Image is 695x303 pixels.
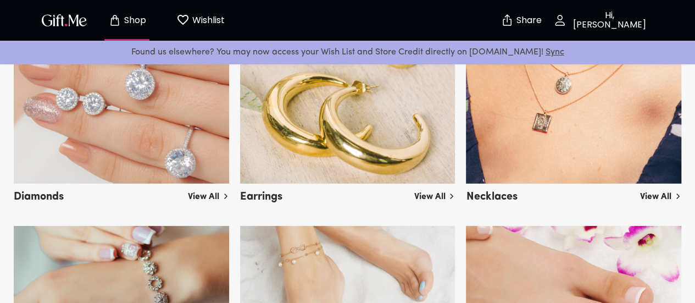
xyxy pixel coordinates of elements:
[240,60,455,184] img: earrings.png
[566,11,650,30] p: Hi, [PERSON_NAME]
[640,186,681,203] a: View All
[466,175,681,202] a: Necklaces
[546,48,564,57] a: Sync
[14,175,229,202] a: Diamonds
[240,186,282,204] h5: Earrings
[466,60,681,184] img: necklaces.png
[38,14,90,27] button: GiftMe Logo
[121,16,146,25] p: Shop
[170,3,231,38] button: Wishlist page
[414,186,455,203] a: View All
[190,13,225,27] p: Wishlist
[97,3,157,38] button: Store page
[40,12,89,28] img: GiftMe Logo
[502,1,540,40] button: Share
[188,186,229,203] a: View All
[14,186,64,204] h5: Diamonds
[240,175,455,202] a: Earrings
[514,16,542,25] p: Share
[466,186,517,204] h5: Necklaces
[547,3,657,38] button: Hi, [PERSON_NAME]
[501,14,514,27] img: secure
[9,45,686,59] p: Found us elsewhere? You may now access your Wish List and Store Credit directly on [DOMAIN_NAME]!
[14,60,229,184] img: diamonds.png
